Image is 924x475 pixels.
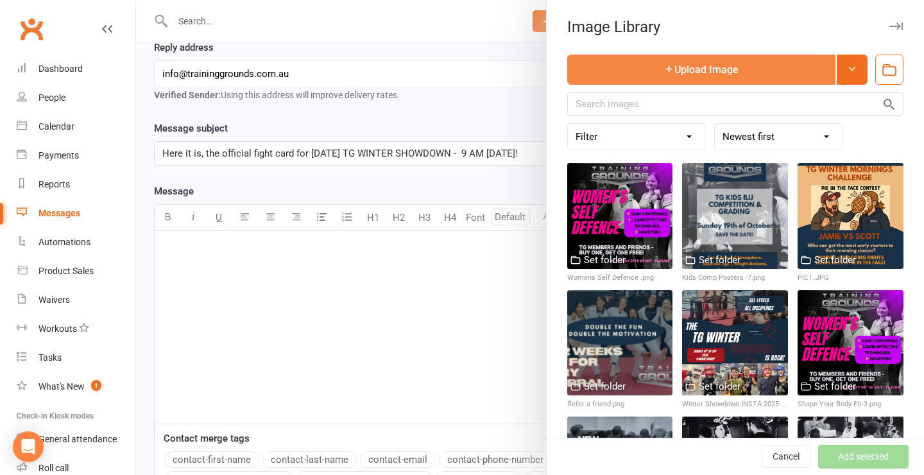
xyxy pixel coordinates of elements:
img: Womens Self Defence .png [567,163,673,269]
div: Set folder [814,379,856,394]
div: Set folder [699,252,740,268]
div: Reports [38,179,70,189]
div: Refer a friend.png [567,399,673,410]
div: Set folder [584,379,626,394]
div: Winter Showdown INSTA 2025 .png [682,399,788,410]
div: General attendance [38,434,117,444]
div: Set folder [814,252,856,268]
div: Set folder [699,379,740,394]
img: Refer a friend.png [567,290,673,396]
div: Womens Self Defence .png [567,272,673,284]
a: Product Sales [17,257,135,286]
a: Payments [17,141,135,170]
div: Payments [38,150,79,160]
button: Upload Image [567,55,835,85]
a: General attendance kiosk mode [17,425,135,454]
a: Workouts [17,315,135,343]
div: Product Sales [38,266,94,276]
input: Search images [567,92,903,116]
a: People [17,83,135,112]
a: Messages [17,199,135,228]
div: What's New [38,381,85,392]
div: Automations [38,237,90,247]
div: Set folder [584,252,626,268]
a: What's New1 [17,372,135,401]
a: Waivers [17,286,135,315]
div: Calendar [38,121,74,132]
div: Shape Your Body Fit-3.png [798,399,903,410]
img: Kids Comp Posters -7.png [682,163,788,269]
button: Cancel [762,445,810,469]
img: Shape Your Body Fit-3.png [798,290,903,396]
a: Dashboard [17,55,135,83]
div: Image Library [547,18,924,36]
div: PIE ! .JPG [798,272,903,284]
div: Dashboard [38,64,83,74]
div: People [38,92,65,103]
div: Waivers [38,295,70,305]
div: Tasks [38,352,62,363]
div: Messages [38,208,80,218]
div: Kids Comp Posters -7.png [682,272,788,284]
div: Workouts [38,324,77,334]
img: Winter Showdown INSTA 2025 .png [682,290,788,396]
a: Tasks [17,343,135,372]
div: Open Intercom Messenger [13,431,44,462]
a: Reports [17,170,135,199]
a: Clubworx [15,13,47,45]
img: PIE ! .JPG [798,163,903,269]
span: 1 [91,380,101,391]
div: Roll call [38,463,69,473]
a: Automations [17,228,135,257]
a: Calendar [17,112,135,141]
